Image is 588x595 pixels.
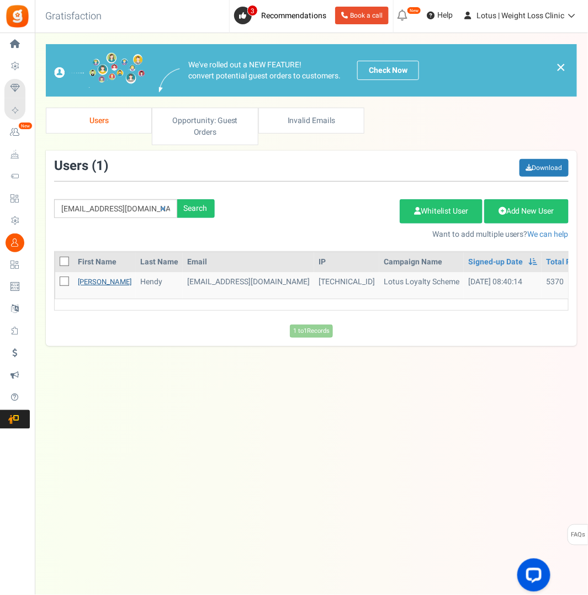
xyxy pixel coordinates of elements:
[188,60,341,82] p: We've rolled out a NEW FEATURE! convert potential guest orders to customers.
[73,252,136,272] th: First Name
[159,68,180,92] img: images
[155,199,172,219] a: Reset
[435,10,453,21] span: Help
[407,7,421,14] em: New
[484,199,569,224] a: Add New User
[314,272,379,299] td: [TECHNICAL_ID]
[54,199,177,218] input: Search by email or name
[4,123,30,142] a: New
[476,10,565,22] span: Lotus | Weight Loss Clinic
[78,277,131,287] a: [PERSON_NAME]
[400,199,483,224] a: Whitelist User
[314,252,379,272] th: IP
[556,61,566,74] a: ×
[183,272,314,299] td: customer
[46,108,152,134] a: Users
[258,108,364,134] a: Invalid Emails
[231,229,569,240] p: Want to add multiple users?
[234,7,331,24] a: 3 Recommendations
[54,159,108,173] h3: Users ( )
[468,257,523,268] a: Signed-up Date
[357,61,419,80] a: Check Now
[96,156,104,176] span: 1
[33,6,114,28] h3: Gratisfaction
[520,159,569,177] a: Download
[54,52,145,88] img: images
[5,4,30,29] img: Gratisfaction
[464,272,542,299] td: [DATE] 08:40:14
[247,5,258,16] span: 3
[261,10,326,22] span: Recommendations
[335,7,389,24] a: Book a call
[379,272,464,299] td: Lotus Loyalty Scheme
[136,252,183,272] th: Last Name
[136,272,183,299] td: Hendy
[422,7,457,24] a: Help
[183,252,314,272] th: Email
[528,229,569,240] a: We can help
[177,199,215,218] div: Search
[152,108,258,145] a: Opportunity: Guest Orders
[379,252,464,272] th: Campaign Name
[18,122,33,130] em: New
[571,525,586,546] span: FAQs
